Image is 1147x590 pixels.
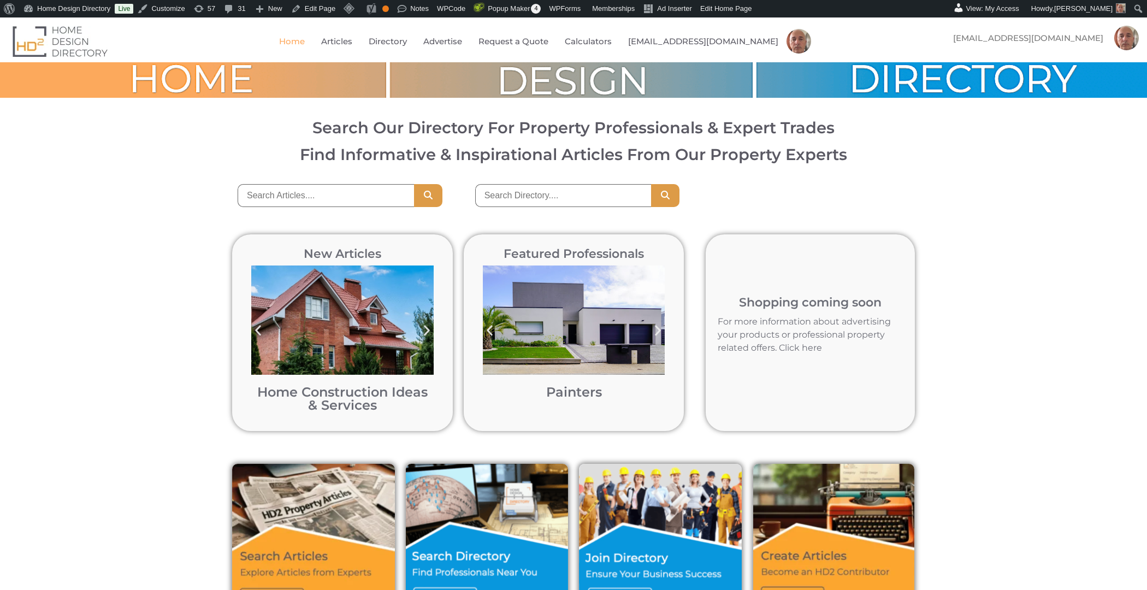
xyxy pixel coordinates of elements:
img: Mark Czernkowski [1114,26,1139,50]
div: Next [646,318,670,343]
h2: Shopping coming soon [711,297,909,309]
h2: Search Our Directory For Property Professionals & Expert Trades [22,120,1125,135]
a: Articles [321,29,352,54]
nav: Menu [233,29,858,54]
a: Request a Quote [478,29,548,54]
a: Directory [369,29,407,54]
div: Previous [477,318,502,343]
a: [EMAIL_ADDRESS][DOMAIN_NAME] [628,29,778,54]
nav: Menu [942,26,1139,51]
span: 4 [531,4,541,14]
button: Search [414,184,442,207]
button: Search [651,184,679,207]
h3: Find Informative & Inspirational Articles From Our Property Experts [22,146,1125,162]
a: Live [115,4,133,14]
input: Search Articles.... [238,184,414,207]
a: Painters [546,384,602,400]
div: Previous [246,318,270,343]
span: [PERSON_NAME] [1054,4,1113,13]
a: Home Construction Ideas & Services [257,384,428,413]
h2: New Articles [246,248,439,260]
p: For more information about advertising your products or professional property related offers. Cli... [718,315,903,355]
a: [EMAIL_ADDRESS][DOMAIN_NAME] [942,26,1114,51]
a: Calculators [565,29,612,54]
a: Advertise [423,29,462,54]
h2: Featured Professionals [477,248,671,260]
div: OK [382,5,389,12]
input: Search Directory.... [475,184,652,207]
a: Home [279,29,305,54]
div: Next [415,318,439,343]
img: Mark Czernkowski [787,29,811,54]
